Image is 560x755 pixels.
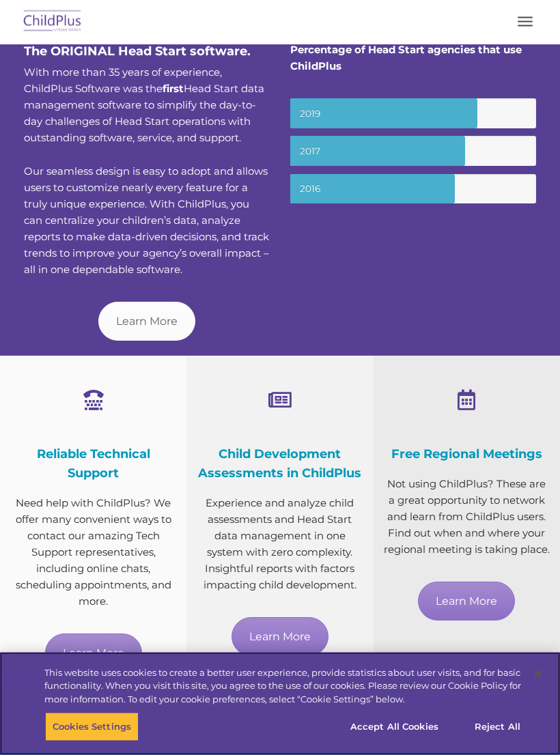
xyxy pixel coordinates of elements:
[455,713,540,741] button: Reject All
[20,6,85,38] img: ChildPlus by Procare Solutions
[290,137,536,167] small: 2017
[232,618,328,657] a: Learn More
[197,496,363,594] p: Experience and analyze child assessments and Head Start data management in one system with zero c...
[44,666,521,707] div: This website uses cookies to create a better user experience, provide statistics about user visit...
[290,175,536,205] small: 2016
[384,476,550,558] p: Not using ChildPlus? These are a great opportunity to network and learn from ChildPlus users. Fin...
[343,713,446,741] button: Accept All Cookies
[391,447,542,462] span: Free Regional Meetings
[10,496,176,610] p: Need help with ChildPlus? We offer many convenient ways to contact our amazing Tech Support repre...
[24,66,264,145] span: With more than 35 years of experience, ChildPlus Software was the Head Start data management soft...
[24,165,269,276] span: Our seamless design is easy to adopt and allows users to customize nearly every feature for a tru...
[418,582,515,621] a: Learn More
[45,634,142,673] a: Learn More
[163,83,184,96] b: first
[290,99,536,129] small: 2019
[37,447,150,481] span: Reliable Technical Support
[98,302,195,341] a: Learn More
[24,44,251,59] span: The ORIGINAL Head Start software.
[523,659,553,689] button: Close
[45,713,139,741] button: Cookies Settings
[198,447,361,481] span: Child Development Assessments in ChildPlus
